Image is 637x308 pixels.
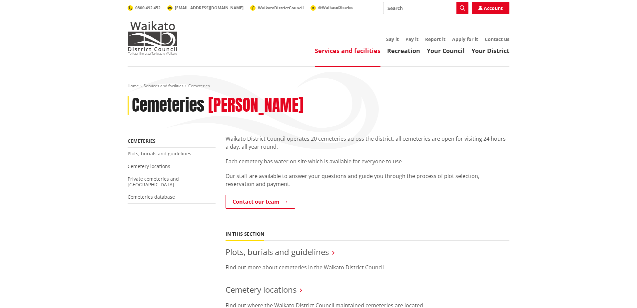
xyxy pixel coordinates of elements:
[128,194,175,200] a: Cemeteries database
[132,96,205,115] h1: Cemeteries
[128,21,178,55] img: Waikato District Council - Te Kaunihera aa Takiwaa o Waikato
[128,138,156,144] a: Cemeteries
[226,172,509,188] p: Our staff are available to answer your questions and guide you through the process of plot select...
[250,5,304,11] a: WaikatoDistrictCouncil
[226,135,509,151] p: Waikato District Council operates 20 cemeteries across the district, all cemeteries are open for ...
[175,5,244,11] span: [EMAIL_ADDRESS][DOMAIN_NAME]
[167,5,244,11] a: [EMAIL_ADDRESS][DOMAIN_NAME]
[311,5,353,10] a: @WaikatoDistrict
[208,96,304,115] h2: [PERSON_NAME]
[128,5,161,11] a: 0800 492 452
[226,157,509,165] p: Each cemetery has water on site which is available for everyone to use.
[226,231,264,237] h5: In this section
[144,83,184,89] a: Services and facilities
[188,83,210,89] span: Cemeteries
[128,83,139,89] a: Home
[452,36,478,42] a: Apply for it
[387,47,420,55] a: Recreation
[128,163,170,169] a: Cemetery locations
[485,36,509,42] a: Contact us
[315,47,380,55] a: Services and facilities
[128,150,191,157] a: Plots, burials and guidelines
[471,47,509,55] a: Your District
[128,176,179,188] a: Private cemeteries and [GEOGRAPHIC_DATA]
[226,284,297,295] a: Cemetery locations
[383,2,468,14] input: Search input
[128,83,509,89] nav: breadcrumb
[472,2,509,14] a: Account
[226,195,295,209] a: Contact our team
[427,47,465,55] a: Your Council
[258,5,304,11] span: WaikatoDistrictCouncil
[386,36,399,42] a: Say it
[226,263,509,271] p: Find out more about cemeteries in the Waikato District Council.
[405,36,418,42] a: Pay it
[425,36,445,42] a: Report it
[226,246,329,257] a: Plots, burials and guidelines
[318,5,353,10] span: @WaikatoDistrict
[135,5,161,11] span: 0800 492 452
